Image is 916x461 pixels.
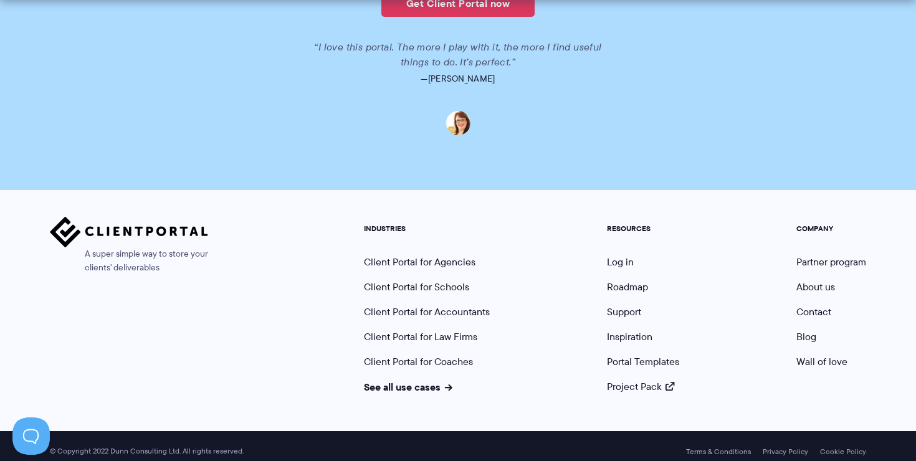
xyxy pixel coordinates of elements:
[607,354,679,369] a: Portal Templates
[796,280,835,294] a: About us
[12,417,50,455] iframe: Toggle Customer Support
[299,40,617,70] p: “I love this portal. The more I play with it, the more I find useful things to do. It’s perfect.”
[44,447,250,456] span: © Copyright 2022 Dunn Consulting Ltd. All rights reserved.
[686,447,751,456] a: Terms & Conditions
[820,447,866,456] a: Cookie Policy
[50,247,208,275] span: A super simple way to store your clients' deliverables
[364,224,490,233] h5: INDUSTRIES
[607,224,679,233] h5: RESOURCES
[364,330,477,344] a: Client Portal for Law Firms
[364,255,475,269] a: Client Portal for Agencies
[364,354,473,369] a: Client Portal for Coaches
[796,255,866,269] a: Partner program
[364,305,490,319] a: Client Portal for Accountants
[607,330,652,344] a: Inspiration
[607,379,674,394] a: Project Pack
[796,330,816,344] a: Blog
[796,354,847,369] a: Wall of love
[364,280,469,294] a: Client Portal for Schools
[607,255,634,269] a: Log in
[607,305,641,319] a: Support
[108,70,808,87] p: —[PERSON_NAME]
[607,280,648,294] a: Roadmap
[796,305,831,319] a: Contact
[796,224,866,233] h5: COMPANY
[364,379,452,394] a: See all use cases
[763,447,808,456] a: Privacy Policy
